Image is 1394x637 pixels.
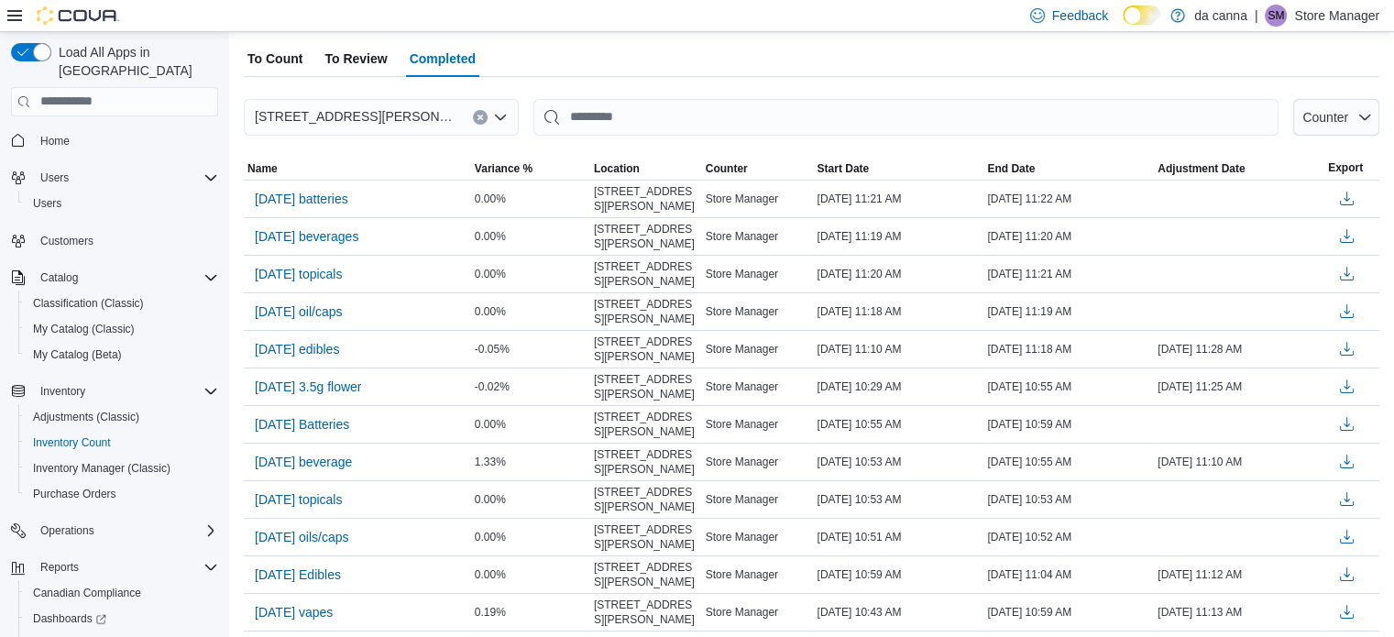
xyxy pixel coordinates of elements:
button: Reports [33,556,86,578]
a: Dashboards [18,606,225,632]
button: Open list of options [493,110,508,125]
div: [STREET_ADDRESS][PERSON_NAME] [590,444,702,480]
span: Store Manager [706,229,778,244]
div: 0.00% [471,413,590,435]
span: SM [1268,5,1284,27]
a: Classification (Classic) [26,292,151,314]
a: Home [33,130,77,152]
div: [DATE] 11:18 AM [983,338,1154,360]
button: Adjustment Date [1154,158,1324,180]
div: [DATE] 11:21 AM [813,188,983,210]
a: Adjustments (Classic) [26,406,147,428]
span: Users [26,192,218,214]
span: My Catalog (Beta) [33,347,122,362]
span: Store Manager [706,192,778,206]
span: Customers [33,229,218,252]
span: My Catalog (Classic) [26,318,218,340]
button: [DATE] topicals [247,486,349,513]
button: End Date [983,158,1154,180]
span: Purchase Orders [26,483,218,505]
button: Inventory [33,380,93,402]
span: Canadian Compliance [26,582,218,604]
a: Dashboards [26,608,114,630]
span: My Catalog (Beta) [26,344,218,366]
a: Users [26,192,69,214]
button: Canadian Compliance [18,580,225,606]
span: Name [247,161,278,176]
button: Users [4,165,225,191]
span: Inventory Manager (Classic) [26,457,218,479]
button: [DATE] topicals [247,260,349,288]
button: Home [4,127,225,154]
span: Inventory Manager (Classic) [33,461,170,476]
button: Classification (Classic) [18,291,225,316]
span: Feedback [1052,6,1108,25]
span: Reports [33,556,218,578]
button: [DATE] Batteries [247,411,357,438]
span: Inventory [33,380,218,402]
span: Store Manager [706,530,778,544]
button: My Catalog (Beta) [18,342,225,368]
button: [DATE] 3.5g flower [247,373,368,401]
span: Canadian Compliance [33,586,141,600]
button: Purchase Orders [18,481,225,507]
div: [DATE] 10:53 AM [813,489,983,511]
input: Dark Mode [1123,5,1161,25]
span: [DATE] oil/caps [255,302,342,321]
span: Store Manager [706,417,778,432]
div: [STREET_ADDRESS][PERSON_NAME] [590,331,702,368]
span: Users [40,170,69,185]
span: Reports [40,560,79,575]
div: Store Manager [1265,5,1287,27]
a: Customers [33,230,101,252]
span: Home [33,129,218,152]
div: 0.00% [471,564,590,586]
button: Name [244,158,471,180]
span: End Date [987,161,1035,176]
div: [DATE] 10:52 AM [983,526,1154,548]
div: [DATE] 10:51 AM [813,526,983,548]
button: Inventory Count [18,430,225,456]
span: Dark Mode [1123,25,1124,26]
button: [DATE] oil/caps [247,298,349,325]
span: Adjustment Date [1158,161,1245,176]
span: [DATE] beverage [255,453,352,471]
p: da canna [1194,5,1247,27]
span: [DATE] beverages [255,227,358,246]
span: [DATE] topicals [255,490,342,509]
button: Adjustments (Classic) [18,404,225,430]
span: Load All Apps in [GEOGRAPHIC_DATA] [51,43,218,80]
button: Counter [1293,99,1379,136]
div: [DATE] 11:20 AM [983,225,1154,247]
div: [DATE] 11:25 AM [1154,376,1324,398]
div: 0.00% [471,301,590,323]
div: 1.33% [471,451,590,473]
button: [DATE] beverages [247,223,366,250]
div: [DATE] 11:10 AM [813,338,983,360]
div: [DATE] 11:12 AM [1154,564,1324,586]
span: My Catalog (Classic) [33,322,135,336]
span: Store Manager [706,379,778,394]
div: [DATE] 10:53 AM [983,489,1154,511]
button: Counter [702,158,814,180]
div: [DATE] 10:59 AM [983,413,1154,435]
div: [STREET_ADDRESS][PERSON_NAME] [590,481,702,518]
span: Location [594,161,640,176]
div: [DATE] 10:55 AM [983,451,1154,473]
div: [DATE] 10:59 AM [813,564,983,586]
div: [DATE] 11:20 AM [813,263,983,285]
button: Users [18,191,225,216]
span: Adjustments (Classic) [26,406,218,428]
div: [STREET_ADDRESS][PERSON_NAME] [590,556,702,593]
span: [DATE] batteries [255,190,348,208]
span: Classification (Classic) [26,292,218,314]
span: Dashboards [26,608,218,630]
span: Customers [40,234,93,248]
div: [DATE] 10:59 AM [983,601,1154,623]
div: [STREET_ADDRESS][PERSON_NAME] [590,406,702,443]
span: Counter [706,161,748,176]
button: Operations [4,518,225,544]
span: Counter [1302,110,1348,125]
span: [DATE] Edibles [255,566,341,584]
button: Inventory [4,379,225,404]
